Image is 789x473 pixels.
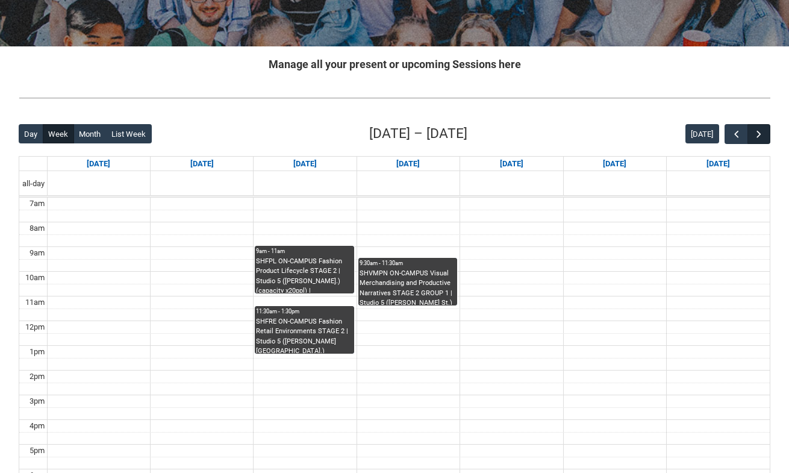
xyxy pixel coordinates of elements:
[20,178,47,190] span: all-day
[291,157,319,171] a: Go to September 16, 2025
[704,157,732,171] a: Go to September 20, 2025
[256,247,352,255] div: 9am - 11am
[106,124,152,143] button: List Week
[23,321,47,333] div: 12pm
[256,257,352,293] div: SHFPL ON-CAMPUS Fashion Product Lifecycle STAGE 2 | Studio 5 ([PERSON_NAME].) (capacity x20ppl) |...
[23,296,47,309] div: 11am
[369,124,467,144] h2: [DATE] – [DATE]
[600,157,629,171] a: Go to September 19, 2025
[256,307,352,316] div: 11:30am - 1:30pm
[394,157,422,171] a: Go to September 17, 2025
[685,124,719,143] button: [DATE]
[19,124,43,143] button: Day
[23,272,47,284] div: 10am
[19,56,770,72] h2: Manage all your present or upcoming Sessions here
[43,124,74,143] button: Week
[27,395,47,407] div: 3pm
[84,157,113,171] a: Go to September 14, 2025
[747,124,770,144] button: Next Week
[73,124,107,143] button: Month
[27,198,47,210] div: 7am
[27,420,47,432] div: 4pm
[360,269,456,305] div: SHVMPN ON-CAMPUS Visual Merchandising and Productive Narratives STAGE 2 GROUP 1 | Studio 5 ([PERS...
[188,157,216,171] a: Go to September 15, 2025
[27,222,47,234] div: 8am
[27,247,47,259] div: 9am
[725,124,747,144] button: Previous Week
[27,371,47,383] div: 2pm
[27,346,47,358] div: 1pm
[256,317,352,354] div: SHFRE ON-CAMPUS Fashion Retail Environments STAGE 2 | Studio 5 ([PERSON_NAME][GEOGRAPHIC_DATA].) ...
[27,445,47,457] div: 5pm
[19,92,770,104] img: REDU_GREY_LINE
[360,259,456,268] div: 9:30am - 11:30am
[497,157,526,171] a: Go to September 18, 2025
